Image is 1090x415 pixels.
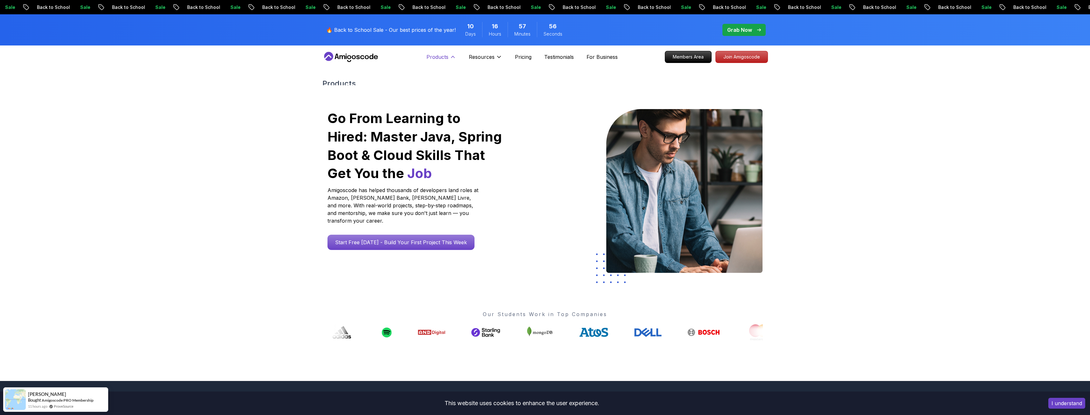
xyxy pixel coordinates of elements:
[5,389,26,410] img: provesource social proof notification image
[322,79,768,89] h2: Products
[158,4,201,10] p: Back to School
[519,22,526,31] span: 57 Minutes
[407,165,432,181] span: Job
[201,4,222,10] p: Sale
[327,235,475,250] a: Start Free [DATE] - Build Your First Project This Week
[5,396,1039,410] div: This website uses cookies to enhance the user experience.
[383,4,427,10] p: Back to School
[426,53,448,61] p: Products
[277,4,297,10] p: Sale
[544,53,574,61] a: Testimonials
[877,4,898,10] p: Sale
[515,53,531,61] a: Pricing
[716,51,768,63] p: Join Amigoscode
[465,31,476,37] span: Days
[609,4,652,10] p: Back to School
[352,4,372,10] p: Sale
[587,53,618,61] a: For Business
[28,391,66,397] span: [PERSON_NAME]
[467,22,474,31] span: 10 Days
[427,4,447,10] p: Sale
[727,26,752,34] p: Grab Now
[715,51,768,63] a: Join Amigoscode
[953,4,973,10] p: Sale
[233,4,277,10] p: Back to School
[802,4,823,10] p: Sale
[459,4,502,10] p: Back to School
[759,4,802,10] p: Back to School
[83,4,126,10] p: Back to School
[606,109,763,273] img: hero
[28,404,47,409] span: 11 hours ago
[665,51,712,63] a: Members Area
[549,22,557,31] span: 56 Seconds
[308,4,352,10] p: Back to School
[42,398,94,403] a: Amigoscode PRO Membership
[492,22,498,31] span: 16 Hours
[577,4,597,10] p: Sale
[684,4,727,10] p: Back to School
[514,31,531,37] span: Minutes
[652,4,672,10] p: Sale
[51,4,72,10] p: Sale
[834,4,877,10] p: Back to School
[426,53,456,66] button: Products
[8,4,51,10] p: Back to School
[326,26,456,34] p: 🔥 Back to School Sale - Our best prices of the year!
[327,109,503,183] h1: Go From Learning to Hired: Master Java, Spring Boot & Cloud Skills That Get You the
[327,310,763,318] p: Our Students Work in Top Companies
[327,186,480,225] p: Amigoscode has helped thousands of developers land roles at Amazon, [PERSON_NAME] Bank, [PERSON_N...
[1048,398,1085,409] button: Accept cookies
[727,4,748,10] p: Sale
[544,31,562,37] span: Seconds
[909,4,953,10] p: Back to School
[28,398,41,403] span: Bought
[984,4,1028,10] p: Back to School
[469,53,502,66] button: Resources
[54,404,74,409] a: ProveSource
[469,53,495,61] p: Resources
[126,4,147,10] p: Sale
[489,31,501,37] span: Hours
[534,4,577,10] p: Back to School
[1028,4,1048,10] p: Sale
[502,4,522,10] p: Sale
